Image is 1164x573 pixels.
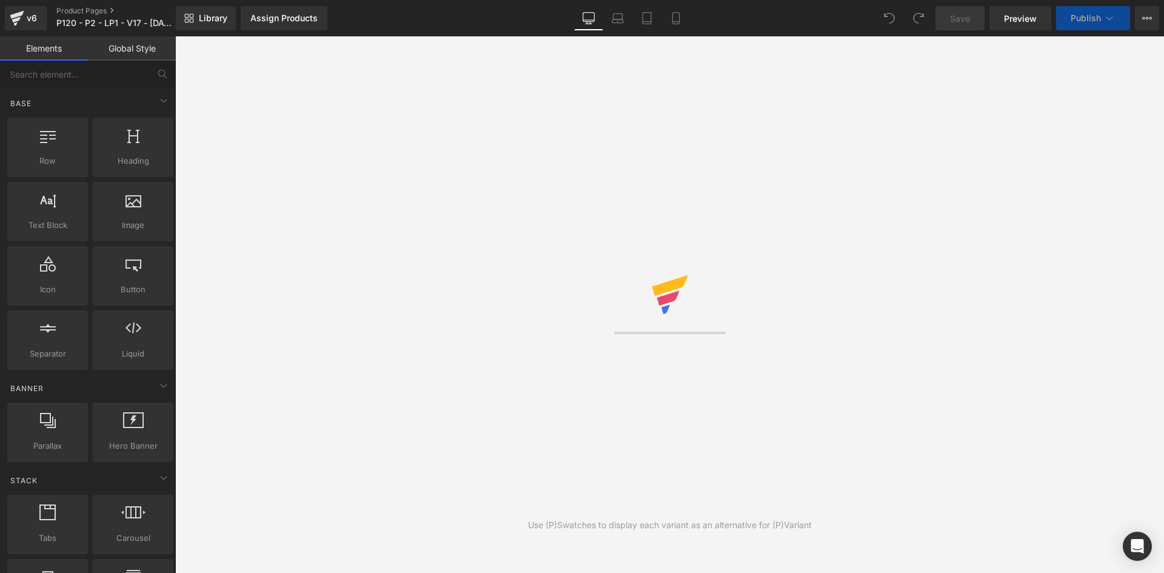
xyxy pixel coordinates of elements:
a: Tablet [632,6,661,30]
span: Row [11,155,84,167]
span: P120 - P2 - LP1 - V17 - [DATE] [56,18,172,28]
span: Preview [1004,12,1037,25]
a: Preview [989,6,1051,30]
span: Tabs [11,532,84,545]
span: Heading [96,155,170,167]
span: Separator [11,347,84,360]
span: Save [950,12,970,25]
span: Base [9,98,33,109]
div: Open Intercom Messenger [1123,532,1152,561]
span: Stack [9,475,39,486]
div: v6 [24,10,39,26]
a: New Library [176,6,236,30]
span: Icon [11,283,84,296]
span: Carousel [96,532,170,545]
a: Mobile [661,6,691,30]
span: Button [96,283,170,296]
span: Publish [1071,13,1101,23]
div: Use (P)Swatches to display each variant as an alternative for (P)Variant [528,518,812,532]
span: Parallax [11,440,84,452]
a: Laptop [603,6,632,30]
span: Text Block [11,219,84,232]
span: Liquid [96,347,170,360]
div: Assign Products [250,13,318,23]
span: Library [199,13,227,24]
span: Banner [9,383,45,394]
a: v6 [5,6,47,30]
span: Hero Banner [96,440,170,452]
button: More [1135,6,1159,30]
button: Undo [877,6,901,30]
a: Desktop [574,6,603,30]
a: Global Style [88,36,176,61]
a: Product Pages [56,6,195,16]
button: Redo [906,6,931,30]
span: Image [96,219,170,232]
button: Publish [1056,6,1130,30]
